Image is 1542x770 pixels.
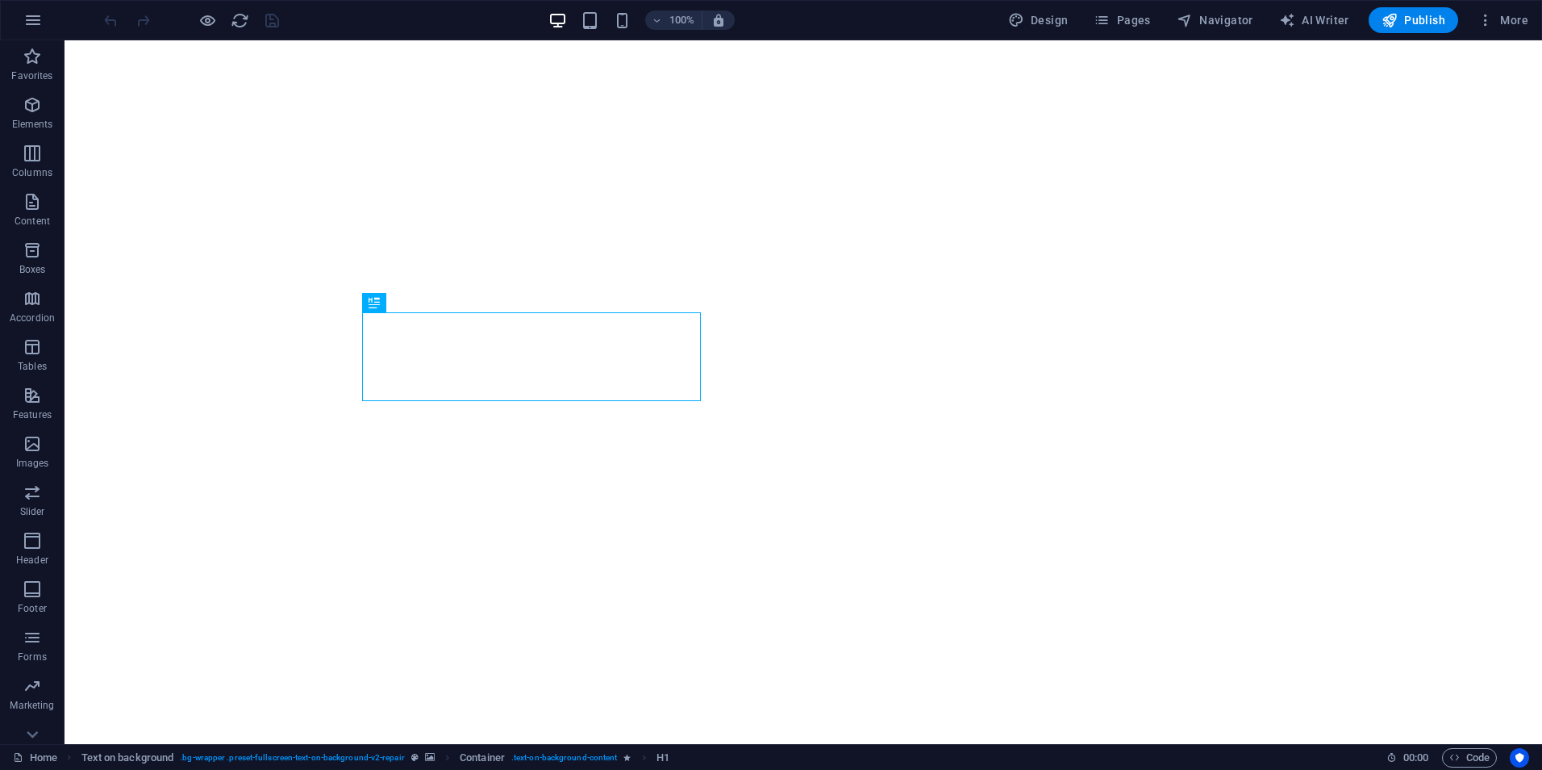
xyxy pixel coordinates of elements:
[81,748,174,768] span: Click to select. Double-click to edit
[1386,748,1429,768] h6: Session time
[81,748,669,768] nav: breadcrumb
[1273,7,1356,33] button: AI Writer
[1170,7,1260,33] button: Navigator
[1471,7,1535,33] button: More
[1002,7,1075,33] button: Design
[711,13,726,27] i: On resize automatically adjust zoom level to fit chosen device.
[20,505,45,518] p: Slider
[623,753,631,762] i: Element contains an animation
[18,360,47,373] p: Tables
[645,10,702,30] button: 100%
[1477,12,1528,28] span: More
[10,699,54,712] p: Marketing
[1442,748,1497,768] button: Code
[1008,12,1069,28] span: Design
[1002,7,1075,33] div: Design (Ctrl+Alt+Y)
[425,753,435,762] i: This element contains a background
[656,748,669,768] span: Click to select. Double-click to edit
[511,748,618,768] span: . text-on-background-content
[13,748,57,768] a: Click to cancel selection. Double-click to open Pages
[1415,751,1417,764] span: :
[1177,12,1253,28] span: Navigator
[230,10,249,30] button: reload
[231,11,249,30] i: Reload page
[12,118,53,131] p: Elements
[13,408,52,421] p: Features
[16,554,48,567] p: Header
[411,753,419,762] i: This element is a customizable preset
[18,602,47,615] p: Footer
[11,69,52,82] p: Favorites
[1279,12,1349,28] span: AI Writer
[19,263,46,276] p: Boxes
[669,10,695,30] h6: 100%
[180,748,404,768] span: . bg-wrapper .preset-fullscreen-text-on-background-v2-repair
[1382,12,1445,28] span: Publish
[1449,748,1490,768] span: Code
[15,215,50,228] p: Content
[16,457,49,470] p: Images
[1403,748,1428,768] span: 00 00
[460,748,505,768] span: Click to select. Double-click to edit
[1369,7,1458,33] button: Publish
[18,651,47,663] p: Forms
[198,10,217,30] button: Click here to leave preview mode and continue editing
[10,312,55,324] p: Accordion
[1510,748,1529,768] button: Usercentrics
[1087,7,1156,33] button: Pages
[12,166,52,179] p: Columns
[1094,12,1150,28] span: Pages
